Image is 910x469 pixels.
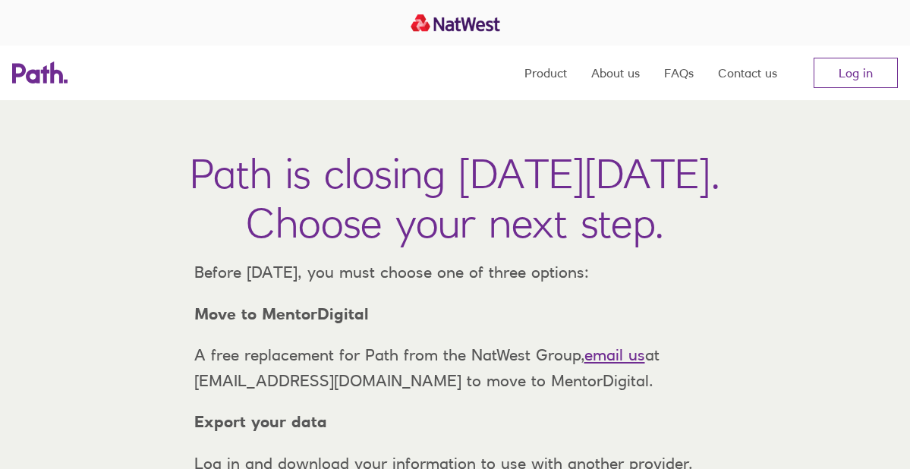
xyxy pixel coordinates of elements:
strong: Move to MentorDigital [194,304,369,323]
a: About us [591,46,640,100]
p: A free replacement for Path from the NatWest Group, at [EMAIL_ADDRESS][DOMAIN_NAME] to move to Me... [182,342,729,393]
strong: Export your data [194,412,327,431]
p: Before [DATE], you must choose one of three options: [182,260,729,285]
a: email us [584,345,645,364]
h1: Path is closing [DATE][DATE]. Choose your next step. [190,149,720,247]
a: Product [524,46,567,100]
a: FAQs [664,46,694,100]
a: Log in [814,58,898,88]
a: Contact us [718,46,777,100]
